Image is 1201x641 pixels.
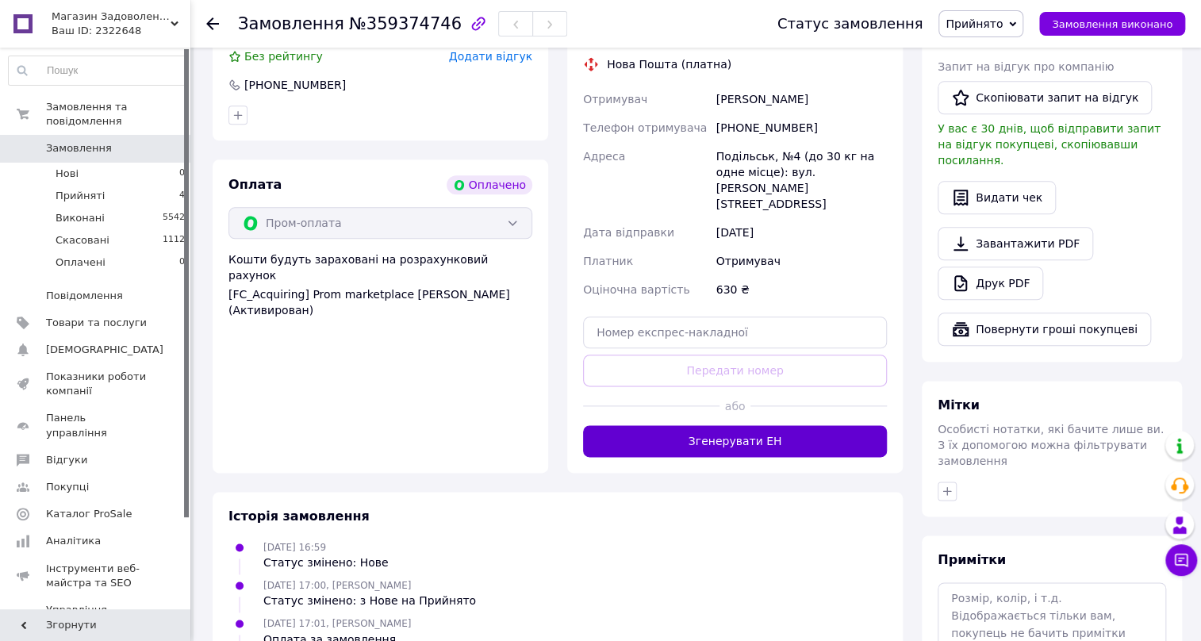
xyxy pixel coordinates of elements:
span: [DEMOGRAPHIC_DATA] [46,343,163,357]
button: Повернути гроші покупцеві [938,313,1151,346]
span: Отримувач [583,93,647,106]
span: Замовлення виконано [1052,18,1172,30]
div: Статус замовлення [777,16,923,32]
button: Скопіювати запит на відгук [938,81,1152,114]
div: [DATE] [713,218,890,247]
span: [DATE] 16:59 [263,542,326,553]
input: Номер експрес-накладної [583,317,887,348]
div: Статус змінено: Нове [263,555,389,570]
span: Запит на відгук про компанію [938,60,1114,73]
span: Замовлення та повідомлення [46,100,190,129]
span: Нові [56,167,79,181]
button: Чат з покупцем [1165,544,1197,576]
div: Оплачено [447,175,532,194]
a: Друк PDF [938,267,1043,300]
span: Платник [583,255,633,267]
span: Управління сайтом [46,603,147,631]
span: У вас є 30 днів, щоб відправити запит на відгук покупцеві, скопіювавши посилання. [938,122,1161,167]
span: [DATE] 17:00, [PERSON_NAME] [263,580,411,591]
span: Повідомлення [46,289,123,303]
span: Оплачені [56,255,106,270]
span: Особисті нотатки, які бачите лише ви. З їх допомогою можна фільтрувати замовлення [938,423,1164,467]
span: Замовлення [238,14,344,33]
div: Отримувач [713,247,890,275]
span: Телефон отримувача [583,121,707,134]
span: Мітки [938,397,980,413]
span: Магазин Задоволеного Покупця :) [52,10,171,24]
div: Повернутися назад [206,16,219,32]
span: 1112 [163,233,185,248]
span: 5542 [163,211,185,225]
a: Завантажити PDF [938,227,1093,260]
span: Прийняті [56,189,105,203]
span: Покупці [46,480,89,494]
span: Аналітика [46,534,101,548]
span: Показники роботи компанії [46,370,147,398]
span: №359374746 [349,14,462,33]
div: Ваш ID: 2322648 [52,24,190,38]
span: Скасовані [56,233,109,248]
div: [PHONE_NUMBER] [243,77,347,93]
span: Оціночна вартість [583,283,689,296]
span: Відгуки [46,453,87,467]
div: [FC_Acquiring] Prom marketplace [PERSON_NAME] (Активирован) [228,286,532,318]
span: або [719,398,750,414]
span: Адреса [583,150,625,163]
span: 0 [179,167,185,181]
div: Нова Пошта (платна) [603,56,735,72]
div: [PERSON_NAME] [713,85,890,113]
button: Замовлення виконано [1039,12,1185,36]
input: Пошук [9,56,186,85]
span: Панель управління [46,411,147,439]
span: Дата відправки [583,226,674,239]
span: Товари та послуги [46,316,147,330]
div: Статус змінено: з Нове на Прийнято [263,593,476,608]
span: Примітки [938,552,1006,567]
span: Каталог ProSale [46,507,132,521]
span: Оплата [228,177,282,192]
span: Інструменти веб-майстра та SEO [46,562,147,590]
span: Додати відгук [449,50,532,63]
div: [PHONE_NUMBER] [713,113,890,142]
span: 0 [179,255,185,270]
span: Без рейтингу [244,50,323,63]
button: Видати чек [938,181,1056,214]
div: Подільськ, №4 (до 30 кг на одне місце): вул. [PERSON_NAME][STREET_ADDRESS] [713,142,890,218]
span: Замовлення [46,141,112,155]
span: Виконані [56,211,105,225]
span: [DATE] 17:01, [PERSON_NAME] [263,618,411,629]
span: Історія замовлення [228,509,370,524]
div: 630 ₴ [713,275,890,304]
span: Прийнято [946,17,1003,30]
button: Згенерувати ЕН [583,425,887,457]
div: Кошти будуть зараховані на розрахунковий рахунок [228,251,532,318]
span: 4 [179,189,185,203]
